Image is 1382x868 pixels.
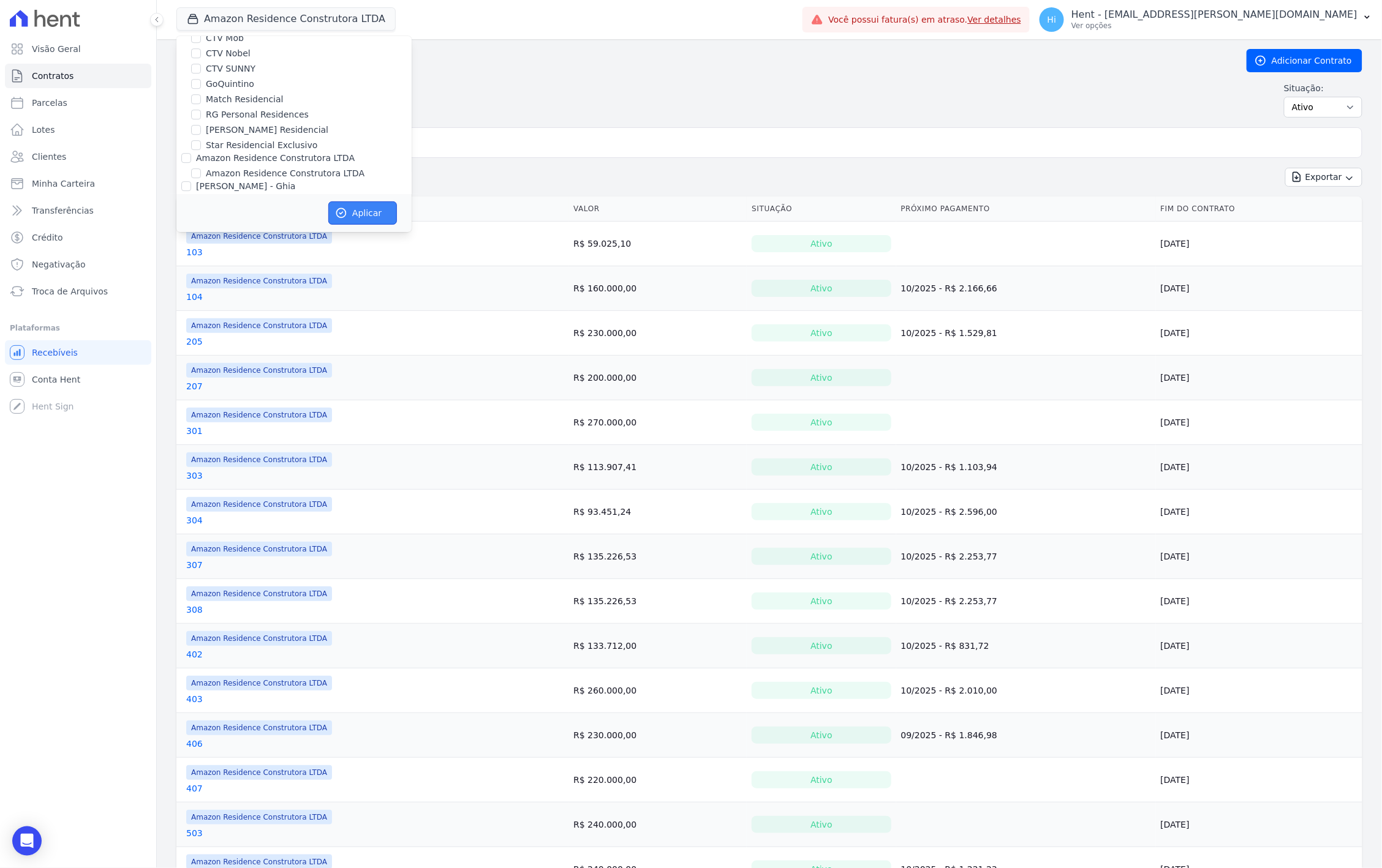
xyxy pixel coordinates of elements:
a: Crédito [5,225,151,250]
p: Hent - [EMAIL_ADDRESS][PERSON_NAME][DOMAIN_NAME] [1071,9,1357,21]
a: Visão Geral [5,37,151,61]
a: 104 [186,291,203,303]
span: Amazon Residence Construtora LTDA [186,631,332,646]
div: Plataformas [10,321,146,335]
td: [DATE] [1156,803,1363,847]
a: 407 [186,782,203,795]
label: GoQuintino [206,78,254,91]
td: R$ 133.712,00 [568,624,747,668]
label: Amazon Residence Construtora LTDA [206,167,364,180]
span: Amazon Residence Construtora LTDA [186,497,332,512]
div: Ativo [752,816,891,833]
td: R$ 240.000,00 [568,803,747,847]
span: Negativação [32,258,86,271]
span: Você possui fatura(s) em atraso. [828,13,1021,26]
div: Ativo [752,771,891,788]
div: Open Intercom Messenger [12,826,42,856]
th: Próximo Pagamento [896,196,1156,222]
a: Minha Carteira [5,171,151,196]
th: Situação [747,196,896,222]
div: Ativo [752,682,891,699]
td: [DATE] [1156,758,1363,803]
a: 304 [186,514,203,526]
a: 10/2025 - R$ 2.166,66 [901,283,998,293]
a: 205 [186,335,203,348]
span: Contratos [32,70,74,82]
div: Ativo [752,414,891,431]
span: Lotes [32,124,55,136]
span: Amazon Residence Construtora LTDA [186,363,332,378]
a: 301 [186,425,203,437]
label: [PERSON_NAME] Residencial [206,124,328,137]
span: Amazon Residence Construtora LTDA [186,676,332,690]
td: R$ 230.000,00 [568,713,747,758]
div: Ativo [752,235,891,252]
span: Amazon Residence Construtora LTDA [186,542,332,556]
a: Adicionar Contrato [1247,49,1362,72]
td: [DATE] [1156,400,1363,445]
span: Recebíveis [32,346,78,359]
td: [DATE] [1156,356,1363,400]
a: 10/2025 - R$ 2.596,00 [901,507,998,517]
a: 10/2025 - R$ 2.010,00 [901,686,998,695]
button: Hi Hent - [EMAIL_ADDRESS][PERSON_NAME][DOMAIN_NAME] Ver opções [1030,2,1382,37]
input: Buscar por nome do lote [197,130,1357,155]
span: Amazon Residence Construtora LTDA [186,274,332,288]
div: Ativo [752,637,891,654]
td: [DATE] [1156,445,1363,490]
a: 307 [186,559,203,571]
td: R$ 260.000,00 [568,668,747,713]
a: 403 [186,693,203,705]
a: Parcelas [5,91,151,115]
td: [DATE] [1156,266,1363,311]
td: R$ 200.000,00 [568,356,747,400]
h2: Contratos [176,50,1227,72]
span: Minha Carteira [32,178,95,190]
td: [DATE] [1156,490,1363,534]
span: Crédito [32,231,63,244]
td: R$ 113.907,41 [568,445,747,490]
td: R$ 135.226,53 [568,534,747,579]
a: Transferências [5,198,151,223]
a: Lotes [5,118,151,142]
label: RG Personal Residences [206,108,309,121]
label: [PERSON_NAME] - Ghia [196,181,295,191]
td: R$ 160.000,00 [568,266,747,311]
span: Transferências [32,204,94,217]
span: Amazon Residence Construtora LTDA [186,318,332,333]
label: CTV Mob [206,32,244,45]
td: [DATE] [1156,713,1363,758]
span: Visão Geral [32,43,81,55]
a: Contratos [5,64,151,88]
a: 10/2025 - R$ 831,72 [901,641,989,651]
td: [DATE] [1156,311,1363,356]
span: Hi [1048,15,1056,24]
a: 308 [186,604,203,616]
td: R$ 59.025,10 [568,222,747,266]
label: Amazon Residence Construtora LTDA [196,153,355,163]
a: 10/2025 - R$ 2.253,77 [901,552,998,561]
div: Ativo [752,369,891,386]
div: Ativo [752,458,891,476]
label: Match Residencial [206,93,284,106]
button: Amazon Residence Construtora LTDA [176,7,396,31]
a: 09/2025 - R$ 1.846,98 [901,730,998,740]
td: [DATE] [1156,624,1363,668]
label: CTV SUNNY [206,62,255,75]
span: Clientes [32,151,66,163]
span: Parcelas [32,97,67,109]
label: Situação: [1284,82,1362,94]
div: Ativo [752,727,891,744]
span: Conta Hent [32,373,80,386]
th: Valor [568,196,747,222]
span: Troca de Arquivos [32,285,108,297]
button: Exportar [1285,168,1362,187]
a: 503 [186,827,203,839]
label: Star Residencial Exclusivo [206,139,317,152]
div: Ativo [752,548,891,565]
td: [DATE] [1156,579,1363,624]
td: [DATE] [1156,222,1363,266]
td: R$ 135.226,53 [568,579,747,624]
a: Ver detalhes [968,15,1022,24]
a: Negativação [5,252,151,277]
